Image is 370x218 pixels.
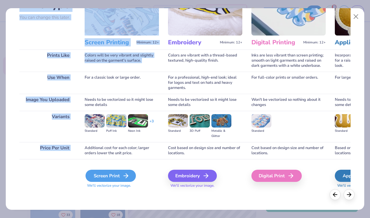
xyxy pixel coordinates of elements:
div: Use When [19,72,76,94]
div: Additional cost for each color; larger orders lower the unit price. [85,142,159,159]
div: Standard [251,128,271,134]
div: Needs to be vectorized so it might lose some details [168,94,242,111]
div: Variants [19,111,76,142]
button: Close [350,11,362,22]
div: Cost based on design size and number of locations. [251,142,326,159]
div: Price Per Unit [19,142,76,159]
img: Neon Ink [128,114,148,128]
div: Image You Uploaded [19,94,76,111]
h3: Digital Printing [251,39,301,46]
div: Cost based on design size and number of locations. [168,142,242,159]
div: Digital Print [251,170,302,182]
img: Standard [335,114,355,128]
div: For a classic look or large order. [85,72,159,94]
div: Won't be vectorized so nothing about it changes [251,94,326,111]
div: Standard [168,128,188,134]
div: For full-color prints or smaller orders. [251,72,326,94]
img: Metallic & Glitter [211,114,231,128]
h3: Embroidery [168,39,217,46]
div: Standard [85,128,105,134]
div: Standard [335,128,355,134]
h3: Screen Printing [85,39,134,46]
div: Colors are vibrant with a thread-based textured, high-quality finish. [168,49,242,72]
div: Prints Like [19,49,76,72]
img: Standard [251,114,271,128]
div: Puff Ink [106,128,126,134]
div: Needs to be vectorized so it might lose some details [85,94,159,111]
div: 3D Puff [190,128,210,134]
div: Screen Print [86,170,136,182]
span: We'll vectorize your image. [85,183,159,188]
div: Inks are less vibrant than screen printing; smooth on light garments and raised on dark garments ... [251,49,326,72]
span: We'll vectorize your image. [168,183,242,188]
img: Puff Ink [106,114,126,128]
img: Standard [85,114,105,128]
span: Minimum: 12+ [136,40,159,45]
div: Metallic & Glitter [211,128,231,139]
div: For a professional, high-end look; ideal for logos and text on hats and heavy garments. [168,72,242,94]
img: 3D Puff [190,114,210,128]
img: Standard [168,114,188,128]
div: Colors will be very vibrant and slightly raised on the garment's surface. [85,49,159,72]
div: Embroidery [168,170,217,182]
div: + 3 [150,119,154,129]
span: Minimum: 12+ [303,40,326,45]
p: You can change this later. [19,15,76,20]
div: Neon Ink [128,128,148,134]
span: Minimum: 12+ [220,40,242,45]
